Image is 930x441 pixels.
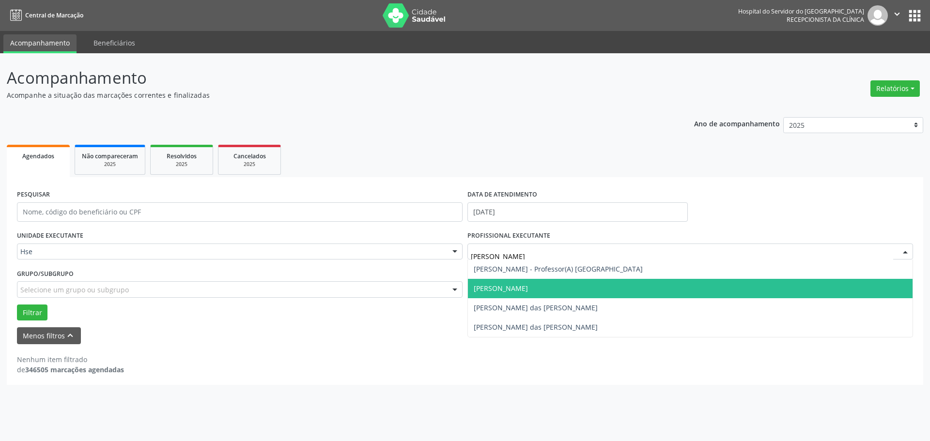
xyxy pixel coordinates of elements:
label: DATA DE ATENDIMENTO [467,187,537,202]
strong: 346505 marcações agendadas [25,365,124,374]
p: Acompanhamento [7,66,648,90]
label: PROFISSIONAL EXECUTANTE [467,228,550,243]
div: Hospital do Servidor do [GEOGRAPHIC_DATA] [738,7,864,15]
span: Recepcionista da clínica [787,15,864,24]
div: 2025 [157,161,206,168]
div: de [17,365,124,375]
button: Relatórios [870,80,920,97]
a: Central de Marcação [7,7,83,23]
label: Grupo/Subgrupo [17,266,74,281]
input: Selecione um intervalo [467,202,688,222]
div: Nenhum item filtrado [17,354,124,365]
button:  [888,5,906,26]
i: keyboard_arrow_up [65,330,76,341]
input: Nome, código do beneficiário ou CPF [17,202,463,222]
div: 2025 [82,161,138,168]
div: 2025 [225,161,274,168]
span: Resolvidos [167,152,197,160]
p: Acompanhe a situação das marcações correntes e finalizadas [7,90,648,100]
input: Selecione um profissional [471,247,893,266]
span: Hse [20,247,443,257]
button: Filtrar [17,304,47,321]
i:  [892,9,902,19]
button: apps [906,7,923,24]
span: [PERSON_NAME] das [PERSON_NAME] [474,303,598,312]
a: Acompanhamento [3,34,77,53]
span: Central de Marcação [25,11,83,19]
span: [PERSON_NAME] das [PERSON_NAME] [474,322,598,332]
span: Agendados [22,152,54,160]
span: [PERSON_NAME] [474,284,528,293]
span: Não compareceram [82,152,138,160]
img: img [868,5,888,26]
span: Selecione um grupo ou subgrupo [20,285,129,295]
a: Beneficiários [87,34,142,51]
span: [PERSON_NAME] - Professor(A) [GEOGRAPHIC_DATA] [474,264,643,274]
label: PESQUISAR [17,187,50,202]
p: Ano de acompanhamento [694,117,780,129]
label: UNIDADE EXECUTANTE [17,228,83,243]
span: Cancelados [233,152,266,160]
button: Menos filtroskeyboard_arrow_up [17,327,81,344]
